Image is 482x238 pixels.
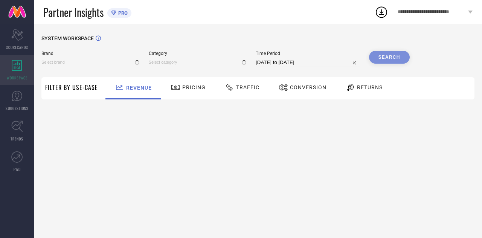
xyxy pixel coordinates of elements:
[149,51,247,56] span: Category
[41,58,139,66] input: Select brand
[236,84,259,90] span: Traffic
[41,35,94,41] span: SYSTEM WORKSPACE
[182,84,206,90] span: Pricing
[14,166,21,172] span: FWD
[256,58,360,67] input: Select time period
[7,75,27,81] span: WORKSPACE
[6,44,28,50] span: SCORECARDS
[45,83,98,92] span: Filter By Use-Case
[375,5,388,19] div: Open download list
[149,58,247,66] input: Select category
[126,85,152,91] span: Revenue
[43,5,104,20] span: Partner Insights
[290,84,326,90] span: Conversion
[11,136,23,142] span: TRENDS
[357,84,383,90] span: Returns
[256,51,360,56] span: Time Period
[116,10,128,16] span: PRO
[6,105,29,111] span: SUGGESTIONS
[41,51,139,56] span: Brand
